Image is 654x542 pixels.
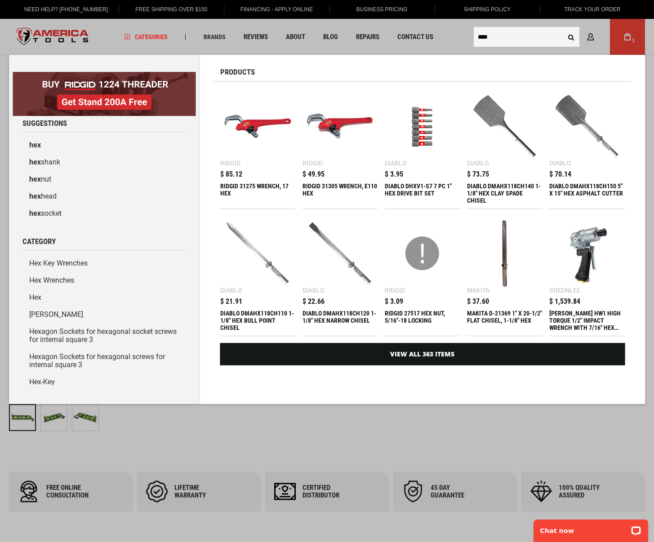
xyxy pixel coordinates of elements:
[467,171,489,178] span: $ 73.75
[549,287,580,293] div: Greenlee
[549,216,625,336] a: GREENLEE HW1 HIGH TORQUE 1/2 Greenlee $ 1,539.84 [PERSON_NAME] HW1 HIGH TORQUE 1/2" IMPACT WRENCH...
[549,171,571,178] span: $ 70.14
[303,182,378,204] div: RIDGID 31305 WRENCH, E110 HEX
[467,310,543,331] div: MAKITA D-21369 1
[22,205,186,222] a: hexsocket
[220,343,625,365] a: View All 363 Items
[29,192,41,200] b: hex
[385,216,460,336] a: RIDGID 27517 HEX NUT, 5/16 Ridgid $ 3.09 RIDGID 27517 HEX NUT, 5/16"-18 LOCKING
[528,514,654,542] iframe: LiveChat chat widget
[22,238,56,245] span: Category
[220,89,296,209] a: RIDGID 31275 WRENCH, 17 HEX Ridgid $ 85.12 RIDGID 31275 WRENCH, 17 HEX
[200,31,230,43] a: Brands
[467,287,489,293] div: Makita
[467,298,489,305] span: $ 37.60
[385,287,405,293] div: Ridgid
[385,171,403,178] span: $ 3.95
[220,287,242,293] div: Diablo
[467,216,543,336] a: MAKITA D-21369 1 Makita $ 37.60 MAKITA D-21369 1" X 20-1/2" FLAT CHISEL, 1-1/8" HEX
[385,182,460,204] div: DIABLO DHXV1-S7 7 PC 1
[303,298,325,305] span: $ 22.66
[13,72,196,116] img: BOGO: Buy RIDGID® 1224 Threader, Get Stand 200A Free!
[467,89,543,209] a: DIABLO DMAHX118CH140 1-1/8 Diablo $ 73.75 DIABLO DMAHX118CH140 1-1/8" HEX CLAY SPADE CHISEL
[220,216,296,336] a: DIABLO DMAHX118CH110 1-1/8 Diablo $ 21.91 DIABLO DMAHX118CH110 1-1/8" HEX BULL POINT CHISEL
[467,182,543,204] div: DIABLO DMAHX118CH140 1-1/8
[225,93,291,160] img: RIDGID 31275 WRENCH, 17 HEX
[225,220,291,287] img: DIABLO DMAHX118CH110 1-1/8
[549,298,580,305] span: $ 1,539.84
[467,160,489,166] div: Diablo
[554,220,620,287] img: GREENLEE HW1 HIGH TORQUE 1/2
[554,93,620,160] img: DIABLO DMAHX118CH150 5
[303,216,378,336] a: DIABLO DMAHX118CH120 1-1/8 Diablo $ 22.66 DIABLO DMAHX118CH120 1-1/8" HEX NARROW CHISEL
[303,171,325,178] span: $ 49.95
[29,141,41,149] b: hex
[472,93,538,160] img: DIABLO DMAHX118CH140 1-1/8
[307,220,374,287] img: DIABLO DMAHX118CH120 1-1/8
[22,154,186,171] a: hexshank
[385,298,403,305] span: $ 3.09
[562,28,579,45] button: Search
[204,34,226,40] span: Brands
[29,158,41,166] b: hex
[22,171,186,188] a: hexnut
[389,220,456,287] img: RIDGID 27517 HEX NUT, 5/16
[120,31,172,43] a: Categories
[22,306,186,323] a: [PERSON_NAME]
[549,160,571,166] div: Diablo
[307,93,374,160] img: RIDGID 31305 WRENCH, E110 HEX
[303,287,325,293] div: Diablo
[220,171,242,178] span: $ 85.12
[303,89,378,209] a: RIDGID 31305 WRENCH, E110 HEX Ridgid $ 49.95 RIDGID 31305 WRENCH, E110 HEX
[125,34,168,40] span: Categories
[220,310,296,331] div: DIABLO DMAHX118CH110 1-1/8
[22,272,186,289] a: Hex Wrenches
[220,68,255,76] span: Products
[22,188,186,205] a: hexhead
[22,348,186,373] a: Hexagon Sockets for hexagonal screws for internal square 3
[13,72,196,79] a: BOGO: Buy RIDGID® 1224 Threader, Get Stand 200A Free!
[29,175,41,183] b: hex
[22,255,186,272] a: Hex Key Wrenches
[22,323,186,348] a: Hexagon Sockets for hexagonal socket screws for internal square 3
[29,209,41,218] b: hex
[549,89,625,209] a: DIABLO DMAHX118CH150 5 Diablo $ 70.14 DIABLO DMAHX118CH150 5" X 15" HEX ASPHALT CUTTER
[389,93,456,160] img: DIABLO DHXV1-S7 7 PC 1
[303,310,378,331] div: DIABLO DMAHX118CH120 1-1/8
[220,182,296,204] div: RIDGID 31275 WRENCH, 17 HEX
[22,373,186,391] a: Hex-Key
[549,310,625,331] div: GREENLEE HW1 HIGH TORQUE 1/2
[472,220,538,287] img: MAKITA D-21369 1
[22,120,67,127] span: Suggestions
[220,298,242,305] span: $ 21.91
[385,89,460,209] a: DIABLO DHXV1-S7 7 PC 1 Diablo $ 3.95 DIABLO DHXV1-S7 7 PC 1" HEX DRIVE BIT SET
[385,310,460,331] div: RIDGID 27517 HEX NUT, 5/16
[549,182,625,204] div: DIABLO DMAHX118CH150 5
[385,160,407,166] div: Diablo
[220,160,240,166] div: Ridgid
[303,160,323,166] div: Ridgid
[22,137,186,154] a: hex
[22,289,186,306] a: Hex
